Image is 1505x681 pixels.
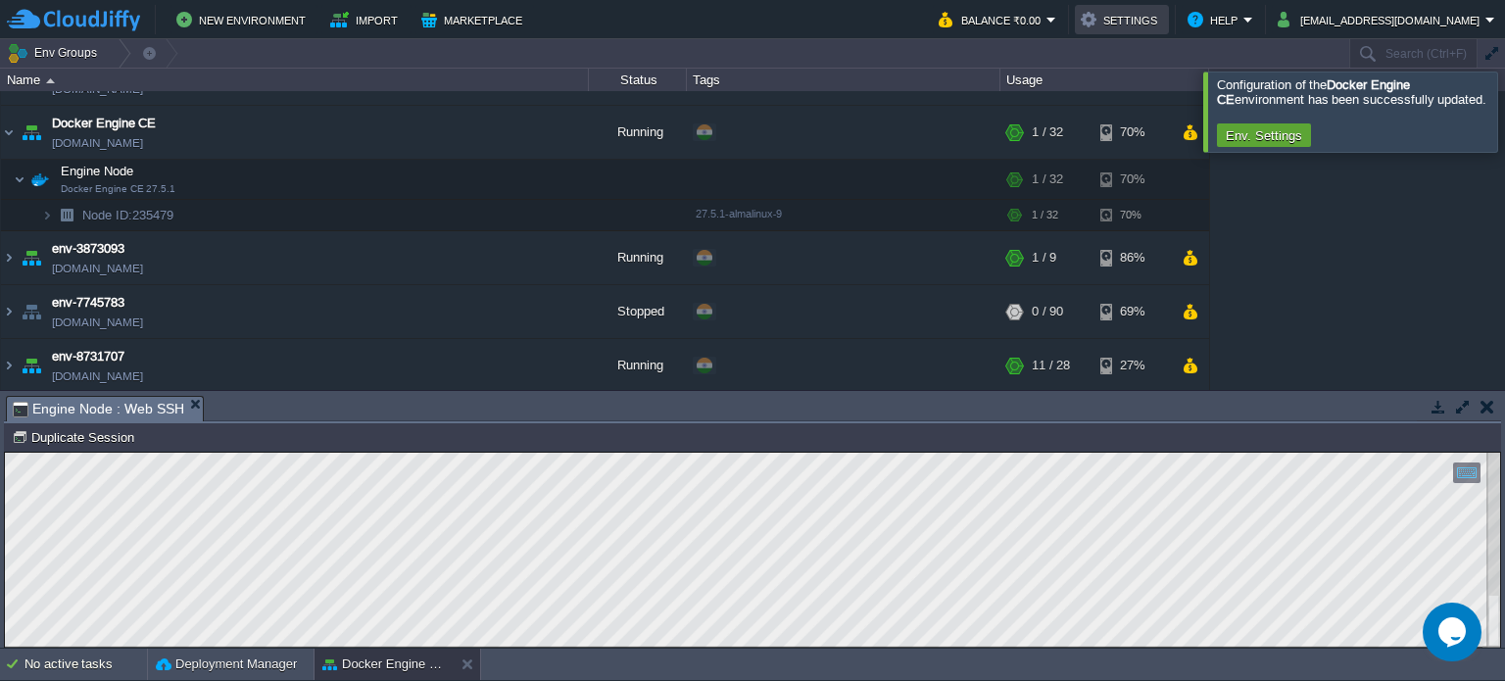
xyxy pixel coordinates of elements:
[1032,200,1058,230] div: 1 / 32
[14,160,25,199] img: AMDAwAAAACH5BAEAAAAALAAAAAABAAEAAAICRAEAOw==
[1001,69,1208,91] div: Usage
[1100,339,1164,392] div: 27%
[1423,603,1485,661] iframe: chat widget
[1,106,17,159] img: AMDAwAAAACH5BAEAAAAALAAAAAABAAEAAAICRAEAOw==
[156,655,297,674] button: Deployment Manager
[1032,106,1063,159] div: 1 / 32
[52,239,124,259] a: env-3873093
[1032,285,1063,338] div: 0 / 90
[1217,77,1410,107] b: Docker Engine CE
[1220,126,1308,144] button: Env. Settings
[176,8,312,31] button: New Environment
[1081,8,1163,31] button: Settings
[80,207,176,223] a: Node ID:235479
[82,208,132,222] span: Node ID:
[1,231,17,284] img: AMDAwAAAACH5BAEAAAAALAAAAAABAAEAAAICRAEAOw==
[2,69,588,91] div: Name
[1032,160,1063,199] div: 1 / 32
[52,313,143,332] a: [DOMAIN_NAME]
[52,259,143,278] a: [DOMAIN_NAME]
[1278,8,1485,31] button: [EMAIL_ADDRESS][DOMAIN_NAME]
[589,285,687,338] div: Stopped
[590,69,686,91] div: Status
[1188,8,1243,31] button: Help
[52,366,143,386] a: [DOMAIN_NAME]
[52,133,143,153] a: [DOMAIN_NAME]
[589,339,687,392] div: Running
[1,285,17,338] img: AMDAwAAAACH5BAEAAAAALAAAAAABAAEAAAICRAEAOw==
[18,339,45,392] img: AMDAwAAAACH5BAEAAAAALAAAAAABAAEAAAICRAEAOw==
[1100,160,1164,199] div: 70%
[12,428,140,446] button: Duplicate Session
[18,106,45,159] img: AMDAwAAAACH5BAEAAAAALAAAAAABAAEAAAICRAEAOw==
[696,208,782,219] span: 27.5.1-almalinux-9
[322,655,446,674] button: Docker Engine CE
[13,397,184,421] span: Engine Node : Web SSH
[1100,106,1164,159] div: 70%
[52,293,124,313] a: env-7745783
[688,69,999,91] div: Tags
[52,114,156,133] a: Docker Engine CE
[46,78,55,83] img: AMDAwAAAACH5BAEAAAAALAAAAAABAAEAAAICRAEAOw==
[18,231,45,284] img: AMDAwAAAACH5BAEAAAAALAAAAAABAAEAAAICRAEAOw==
[7,39,104,67] button: Env Groups
[1100,200,1164,230] div: 70%
[59,164,136,178] a: Engine NodeDocker Engine CE 27.5.1
[1217,77,1486,107] span: Configuration of the environment has been successfully updated.
[80,207,176,223] span: 235479
[1032,339,1070,392] div: 11 / 28
[26,160,54,199] img: AMDAwAAAACH5BAEAAAAALAAAAAABAAEAAAICRAEAOw==
[18,285,45,338] img: AMDAwAAAACH5BAEAAAAALAAAAAABAAEAAAICRAEAOw==
[59,163,136,179] span: Engine Node
[421,8,528,31] button: Marketplace
[61,183,175,195] span: Docker Engine CE 27.5.1
[41,200,53,230] img: AMDAwAAAACH5BAEAAAAALAAAAAABAAEAAAICRAEAOw==
[1100,285,1164,338] div: 69%
[52,347,124,366] a: env-8731707
[589,106,687,159] div: Running
[939,8,1046,31] button: Balance ₹0.00
[589,231,687,284] div: Running
[330,8,404,31] button: Import
[53,200,80,230] img: AMDAwAAAACH5BAEAAAAALAAAAAABAAEAAAICRAEAOw==
[1100,231,1164,284] div: 86%
[24,649,147,680] div: No active tasks
[1,339,17,392] img: AMDAwAAAACH5BAEAAAAALAAAAAABAAEAAAICRAEAOw==
[1032,231,1056,284] div: 1 / 9
[7,8,140,32] img: CloudJiffy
